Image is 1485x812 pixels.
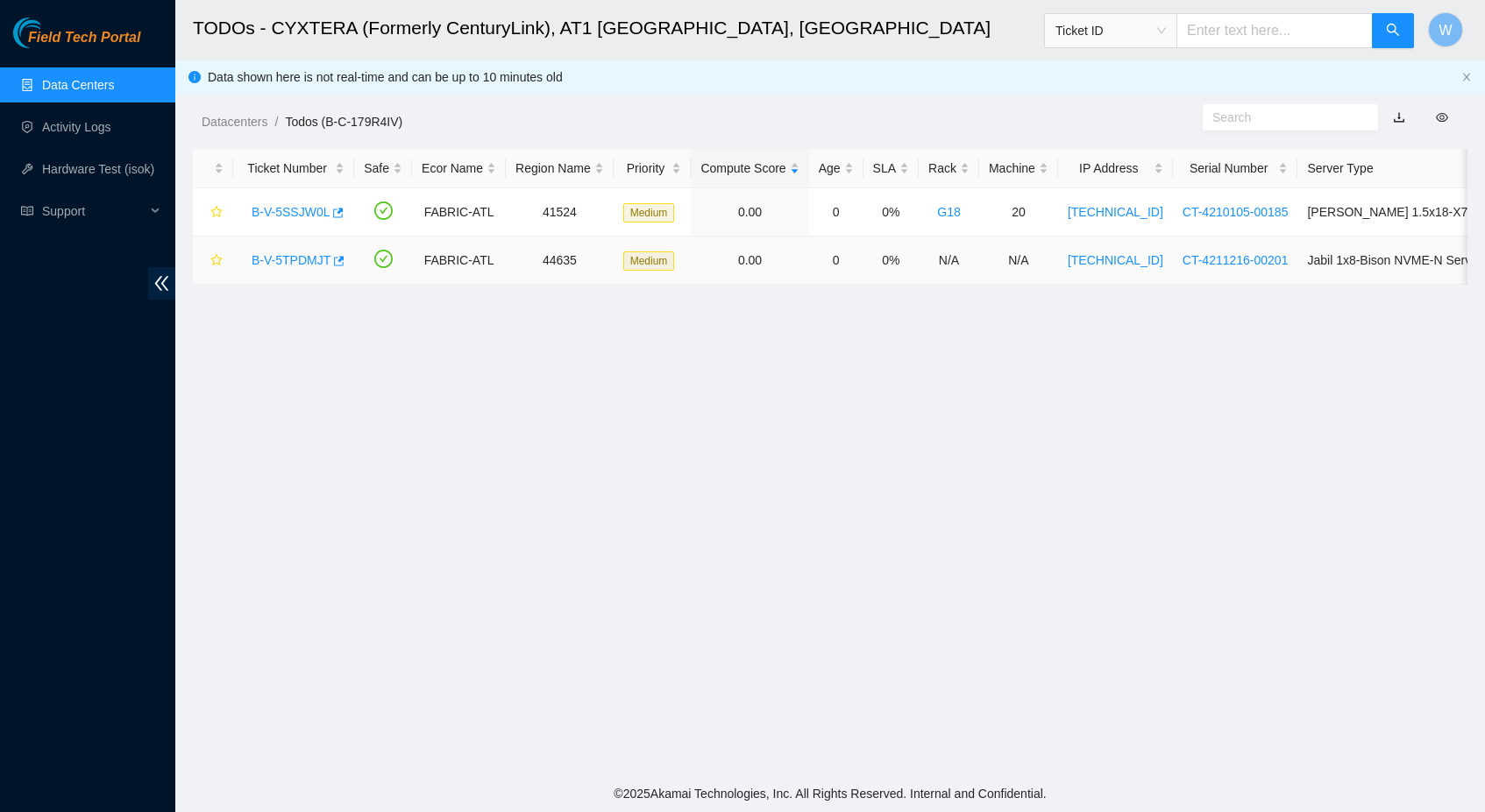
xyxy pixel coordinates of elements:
span: Medium [623,251,675,271]
td: 0.00 [691,188,808,237]
a: B-V-5TPDMJT [252,253,330,267]
td: FABRIC-ATL [412,188,506,237]
button: W [1428,12,1463,47]
td: 20 [979,188,1058,237]
td: 41524 [506,188,614,237]
span: star [210,206,223,220]
a: Datacenters [202,115,267,129]
input: Enter text here... [1176,13,1373,48]
button: star [202,198,224,226]
td: N/A [979,237,1058,285]
span: search [1386,23,1400,39]
button: search [1372,13,1414,48]
button: download [1380,103,1418,131]
a: CT-4210105-00185 [1183,205,1289,219]
span: Ticket ID [1055,18,1166,44]
span: Support [42,194,146,229]
td: 0 [809,237,863,285]
td: 44635 [506,237,614,285]
span: W [1439,19,1452,41]
input: Search [1212,108,1354,127]
td: 0% [863,188,919,237]
img: Akamai Technologies [13,18,89,48]
td: N/A [919,237,979,285]
a: Data Centers [42,78,114,92]
a: G18 [937,205,960,219]
a: download [1393,110,1405,124]
td: FABRIC-ATL [412,237,506,285]
span: eye [1436,111,1448,124]
a: Akamai TechnologiesField Tech Portal [13,32,140,54]
a: Hardware Test (isok) [42,162,154,176]
footer: © 2025 Akamai Technologies, Inc. All Rights Reserved. Internal and Confidential. [175,775,1485,812]
a: B-V-5SSJW0L [252,205,330,219]
a: CT-4211216-00201 [1183,253,1289,267]
a: [TECHNICAL_ID] [1068,205,1163,219]
a: Todos (B-C-179R4IV) [285,115,402,129]
span: close [1461,72,1472,82]
span: read [21,205,33,217]
span: Field Tech Portal [28,30,140,46]
td: 0 [809,188,863,237]
span: / [274,115,278,129]
span: check-circle [374,201,393,220]
td: 0.00 [691,237,808,285]
td: 0% [863,237,919,285]
span: Medium [623,203,675,222]
span: check-circle [374,250,393,268]
span: star [210,254,223,268]
button: star [202,246,224,274]
span: double-left [148,267,175,300]
a: [TECHNICAL_ID] [1068,253,1163,267]
a: Activity Logs [42,120,111,134]
button: close [1461,72,1472,83]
